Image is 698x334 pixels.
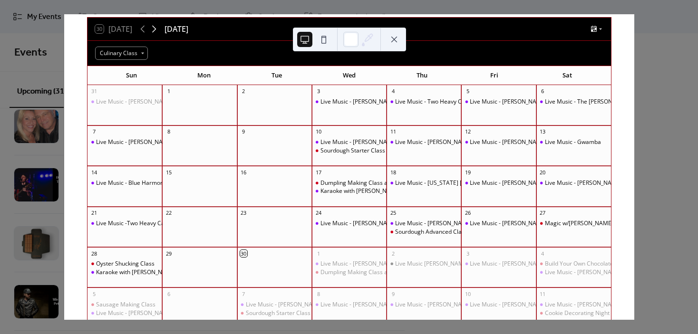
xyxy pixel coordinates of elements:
[96,179,168,187] div: Live Music - Blue Harmonix
[87,268,162,277] div: Karaoke with Christina & Erik from Sound House Productions
[87,219,162,228] div: Live Music -Two Heavy Cats
[539,169,546,176] div: 20
[320,138,397,146] div: Live Music - [PERSON_NAME]
[165,169,172,176] div: 15
[240,169,247,176] div: 16
[545,301,622,309] div: Live Music - [PERSON_NAME]
[470,138,547,146] div: Live Music - [PERSON_NAME]
[395,301,472,309] div: Live Music - [PERSON_NAME]
[461,179,536,187] div: Live Music - Sue & Jordan
[240,88,247,95] div: 2
[87,179,162,187] div: Live Music - Blue Harmonix
[315,210,322,217] div: 24
[312,187,387,195] div: Karaoke with Erik from Sound House Productions
[389,290,397,297] div: 9
[395,260,521,268] div: Live Music [PERSON_NAME] & [PERSON_NAME]
[165,128,172,135] div: 8
[87,301,162,309] div: Sausage Making Class
[315,88,322,95] div: 3
[536,260,611,268] div: Build Your Own Chocolate Bar - Class
[320,187,485,195] div: Karaoke with [PERSON_NAME] from Sound House Productions
[545,138,601,146] div: Live Music - Gwamba
[545,268,622,277] div: Live Music - [PERSON_NAME]
[539,210,546,217] div: 27
[389,88,397,95] div: 4
[470,219,547,228] div: Live Music - [PERSON_NAME]
[470,260,547,268] div: Live Music - [PERSON_NAME]
[312,219,387,228] div: Live Music - Michael Campbell
[313,66,386,85] div: Wed
[395,98,470,106] div: Live Music - Two Heavy Cats
[96,260,155,268] div: Oyster Shucking Class
[470,301,547,309] div: Live Music - [PERSON_NAME]
[96,301,155,309] div: Sausage Making Class
[87,98,162,106] div: Live Music - Emily Smith
[461,260,536,268] div: Live Music - Dave Tate
[389,169,397,176] div: 18
[461,301,536,309] div: Live Music - Emily Smith
[90,88,97,95] div: 31
[389,250,397,257] div: 2
[464,88,471,95] div: 5
[315,128,322,135] div: 10
[315,250,322,257] div: 1
[312,268,387,277] div: Dumpling Making Class at Primal House
[240,66,313,85] div: Tue
[95,66,168,85] div: Sun
[240,290,247,297] div: 7
[165,210,172,217] div: 22
[387,260,461,268] div: Live Music Lynda Tymcheck & Marty Townsend
[387,219,461,228] div: Live Music - Rowdy Yates
[545,309,610,317] div: Cookie Decorating Night
[96,219,169,228] div: Live Music -Two Heavy Cats
[312,179,387,187] div: Dumpling Making Class at Primal House
[395,179,556,187] div: Live Music - [US_STATE] [PERSON_NAME] & [PERSON_NAME]
[536,219,611,228] div: Magic w/Mike Rangel - Magic Castle Magician
[320,260,397,268] div: Live Music - [PERSON_NAME]
[320,301,397,309] div: Live Music - [PERSON_NAME]
[320,268,448,277] div: Dumpling Making Class at [GEOGRAPHIC_DATA]
[545,219,678,228] div: Magic w/[PERSON_NAME] - Magic Castle Magician
[240,210,247,217] div: 23
[87,309,162,317] div: Live Music - Kielo Smith
[320,98,397,106] div: Live Music - [PERSON_NAME]
[312,138,387,146] div: Live Music - Gary Wooten
[545,179,622,187] div: Live Music - [PERSON_NAME]
[320,219,397,228] div: Live Music - [PERSON_NAME]
[237,301,312,309] div: Live Music - Jon Millsap Music
[165,250,172,257] div: 29
[96,98,173,106] div: Live Music - [PERSON_NAME]
[237,309,312,317] div: Sourdough Starter Class
[320,179,448,187] div: Dumpling Making Class at [GEOGRAPHIC_DATA]
[168,66,241,85] div: Mon
[386,66,458,85] div: Thu
[531,66,603,85] div: Sat
[312,260,387,268] div: Live Music - Michael Campbell
[536,138,611,146] div: Live Music - Gwamba
[536,179,611,187] div: Live Music - Katie Chappell
[246,301,340,309] div: Live Music - [PERSON_NAME] Music
[458,66,531,85] div: Fri
[539,128,546,135] div: 13
[387,301,461,309] div: Live Music - Loren Radis
[312,301,387,309] div: Live Music - Keith Cox
[539,250,546,257] div: 4
[389,210,397,217] div: 25
[315,169,322,176] div: 17
[87,260,162,268] div: Oyster Shucking Class
[90,128,97,135] div: 7
[96,268,312,277] div: Karaoke with [PERSON_NAME] & [PERSON_NAME] from Sound House Productions
[96,138,173,146] div: Live Music - [PERSON_NAME]
[240,250,247,257] div: 30
[246,309,310,317] div: Sourdough Starter Class
[539,88,546,95] div: 6
[90,169,97,176] div: 14
[90,210,97,217] div: 21
[315,290,322,297] div: 8
[464,128,471,135] div: 12
[470,179,599,187] div: Live Music - [PERSON_NAME] & [PERSON_NAME]
[387,98,461,106] div: Live Music - Two Heavy Cats
[464,210,471,217] div: 26
[464,169,471,176] div: 19
[165,88,172,95] div: 1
